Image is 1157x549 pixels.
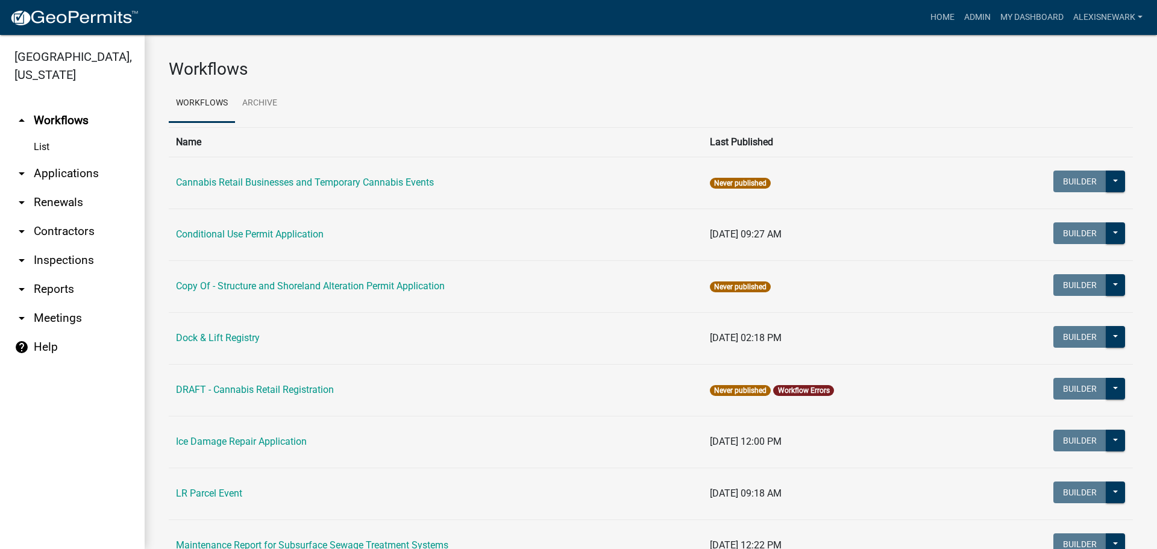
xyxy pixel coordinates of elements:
i: arrow_drop_down [14,195,29,210]
button: Builder [1053,171,1106,192]
button: Builder [1053,222,1106,244]
a: Cannabis Retail Businesses and Temporary Cannabis Events [176,177,434,188]
button: Builder [1053,430,1106,451]
i: arrow_drop_up [14,113,29,128]
span: [DATE] 02:18 PM [710,332,782,344]
button: Builder [1053,482,1106,503]
i: help [14,340,29,354]
button: Builder [1053,274,1106,296]
span: [DATE] 12:00 PM [710,436,782,447]
a: Dock & Lift Registry [176,332,260,344]
h3: Workflows [169,59,1133,80]
span: Never published [710,178,771,189]
th: Last Published [703,127,974,157]
span: [DATE] 09:27 AM [710,228,782,240]
a: Home [926,6,959,29]
a: Admin [959,6,996,29]
a: DRAFT - Cannabis Retail Registration [176,384,334,395]
a: Copy Of - Structure and Shoreland Alteration Permit Application [176,280,445,292]
a: Archive [235,84,284,123]
a: Ice Damage Repair Application [176,436,307,447]
span: Never published [710,281,771,292]
a: Conditional Use Permit Application [176,228,324,240]
button: Builder [1053,326,1106,348]
a: My Dashboard [996,6,1068,29]
th: Name [169,127,703,157]
i: arrow_drop_down [14,224,29,239]
span: Never published [710,385,771,396]
i: arrow_drop_down [14,166,29,181]
a: LR Parcel Event [176,488,242,499]
i: arrow_drop_down [14,253,29,268]
button: Builder [1053,378,1106,400]
i: arrow_drop_down [14,311,29,325]
a: alexisnewark [1068,6,1147,29]
a: Workflows [169,84,235,123]
i: arrow_drop_down [14,282,29,296]
a: Workflow Errors [778,386,830,395]
span: [DATE] 09:18 AM [710,488,782,499]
